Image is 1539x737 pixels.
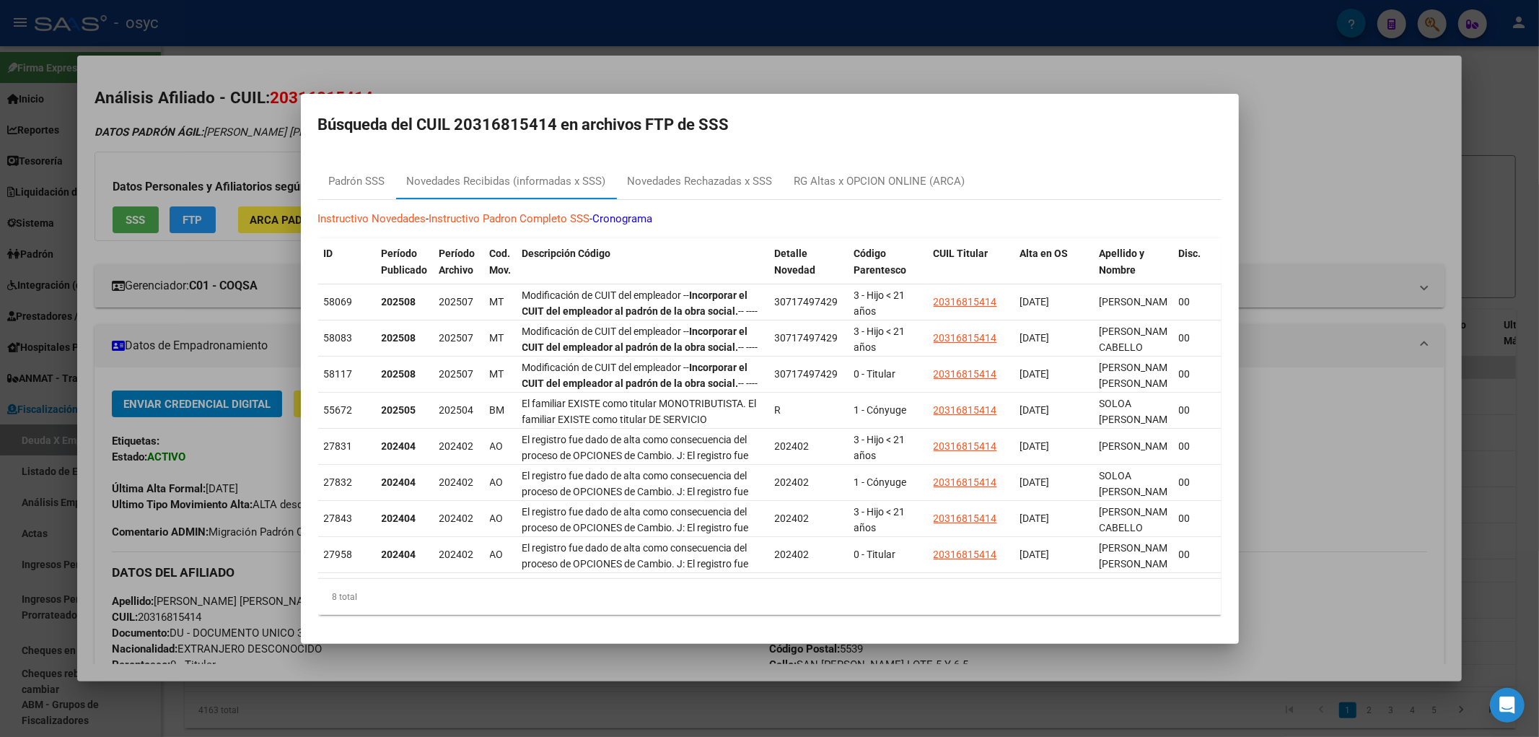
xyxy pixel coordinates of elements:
[382,404,416,416] strong: 202505
[382,332,416,344] strong: 202508
[854,248,907,276] span: Código Parentesco
[490,549,504,560] span: AO
[934,296,997,308] span: 20316815414
[854,549,896,560] span: 0 - Titular
[1100,470,1177,498] span: SOLOA [PERSON_NAME]
[854,404,907,416] span: 1 - Cónyuge
[324,368,353,380] span: 58117
[854,506,906,534] span: 3 - Hijo < 21 años
[324,440,353,452] span: 27831
[324,549,353,560] span: 27958
[382,476,416,488] strong: 202404
[628,173,773,190] div: Novedades Rechazadas x SSS
[854,289,906,318] span: 3 - Hijo < 21 años
[1100,326,1177,370] span: [PERSON_NAME] CABELLO ELUNEY
[934,368,997,380] span: 20316815414
[934,549,997,560] span: 20316815414
[775,513,810,524] span: 202402
[439,368,474,380] span: 202507
[1100,296,1177,308] span: [PERSON_NAME]
[439,248,475,276] span: Período Archivo
[382,513,416,524] strong: 202404
[1100,440,1177,452] span: [PERSON_NAME]
[1020,368,1050,380] span: [DATE]
[1490,688,1525,723] div: Open Intercom Messenger
[1100,362,1177,390] span: [PERSON_NAME] [PERSON_NAME]
[517,238,769,302] datatable-header-cell: Descripción Código
[1179,294,1211,310] div: 00
[593,212,653,225] a: Cronograma
[329,173,385,190] div: Padrón SSS
[522,289,758,318] span: Modificación de CUIT del empleador -- -- ----
[1020,248,1069,259] span: Alta en OS
[1173,238,1216,302] datatable-header-cell: Disc.
[484,238,517,302] datatable-header-cell: Cod. Mov.
[1179,330,1211,346] div: 00
[934,476,997,488] span: 20316815414
[775,440,810,452] span: 202402
[490,476,504,488] span: AO
[522,362,758,390] span: Modificación de CUIT del empleador -- -- ----
[934,440,997,452] span: 20316815414
[1179,546,1211,563] div: 00
[318,111,1222,139] h2: Búsqueda del CUIL 20316815414 en archivos FTP de SSS
[429,212,590,225] a: Instructivo Padron Completo SSS
[775,476,810,488] span: 202402
[522,506,749,649] span: El registro fue dado de alta como consecuencia del proceso de OPCIONES de Cambio. J: El registro ...
[1100,398,1177,426] span: SOLOA [PERSON_NAME]
[522,542,749,685] span: El registro fue dado de alta como consecuencia del proceso de OPCIONES de Cambio. J: El registro ...
[934,332,997,344] span: 20316815414
[854,476,907,488] span: 1 - Cónyuge
[439,549,474,560] span: 202402
[1020,296,1050,308] span: [DATE]
[490,440,504,452] span: AO
[324,296,353,308] span: 58069
[1020,440,1050,452] span: [DATE]
[439,513,474,524] span: 202402
[1179,510,1211,527] div: 00
[928,238,1014,302] datatable-header-cell: CUIL Titular
[1020,332,1050,344] span: [DATE]
[382,440,416,452] strong: 202404
[1179,474,1211,491] div: 00
[794,173,965,190] div: RG Altas x OPCION ONLINE (ARCA)
[1094,238,1173,302] datatable-header-cell: Apellido y Nombre
[490,513,504,524] span: AO
[775,549,810,560] span: 202402
[1179,366,1211,383] div: 00
[439,476,474,488] span: 202402
[490,296,504,308] span: MT
[318,238,376,302] datatable-header-cell: ID
[382,368,416,380] strong: 202508
[1100,506,1177,551] span: [PERSON_NAME] CABELLO ELUNEY
[775,404,781,416] span: R
[854,434,906,462] span: 3 - Hijo < 21 años
[1020,404,1050,416] span: [DATE]
[434,238,484,302] datatable-header-cell: Período Archivo
[522,326,758,354] span: Modificación de CUIT del empleador -- -- ----
[1020,476,1050,488] span: [DATE]
[324,248,333,259] span: ID
[1100,248,1145,276] span: Apellido y Nombre
[1020,513,1050,524] span: [DATE]
[522,470,749,613] span: El registro fue dado de alta como consecuencia del proceso de OPCIONES de Cambio. J: El registro ...
[376,238,434,302] datatable-header-cell: Período Publicado
[439,404,474,416] span: 202504
[1179,402,1211,419] div: 00
[439,440,474,452] span: 202402
[324,513,353,524] span: 27843
[1216,238,1296,302] datatable-header-cell: Cierre presentación
[382,296,416,308] strong: 202508
[934,404,997,416] span: 20316815414
[490,404,505,416] span: BM
[1014,238,1094,302] datatable-header-cell: Alta en OS
[775,248,816,276] span: Detalle Novedad
[1100,542,1177,570] span: [PERSON_NAME] [PERSON_NAME]
[522,248,611,259] span: Descripción Código
[1179,248,1201,259] span: Disc.
[439,296,474,308] span: 202507
[318,579,1222,615] div: 8 total
[522,398,761,590] span: El familiar EXISTE como titular MONOTRIBUTISTA. El familiar EXISTE como titular DE SERVICIO DOMES...
[324,332,353,344] span: 58083
[934,248,988,259] span: CUIL Titular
